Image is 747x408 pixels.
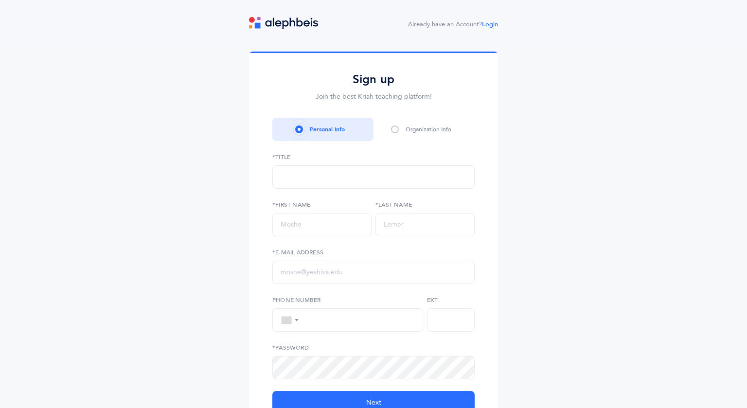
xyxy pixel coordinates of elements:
span: ▼ [294,317,299,323]
input: Moshe [272,213,372,236]
label: Phone Number [272,296,423,304]
a: Login [482,21,498,28]
label: Ext. [427,296,475,304]
label: *Title [272,153,475,161]
h2: Sign up [272,72,475,87]
input: Lerner [375,213,475,236]
label: *Password [272,343,475,352]
select: Rabbi [272,165,475,189]
div: Organization Info [406,125,451,134]
label: *E-Mail Address [272,248,475,257]
div: Personal Info [310,125,345,134]
p: Join the best Kriah teaching platform! [272,92,475,102]
img: logo.svg [249,17,318,29]
label: *First Name [272,200,372,209]
div: Already have an Account? [408,20,498,30]
input: moshe@yeshiva.edu [272,261,475,284]
span: Next [366,398,381,408]
label: *Last Name [375,200,475,209]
